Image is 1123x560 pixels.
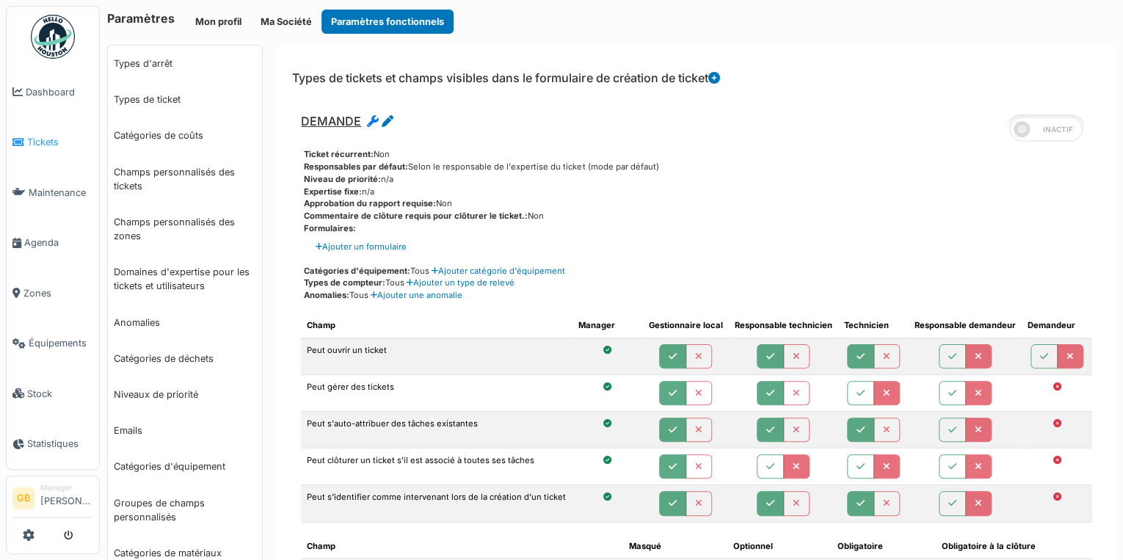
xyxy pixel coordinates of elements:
a: Groupes de champs personnalisés [108,485,262,535]
th: Optionnel [727,534,832,559]
a: Champs personnalisés des tickets [108,154,262,204]
td: Peut s'auto-attribuer des tâches existantes [301,412,572,448]
span: Agenda [24,236,93,250]
span: Stock [27,387,93,401]
li: [PERSON_NAME] [40,482,93,514]
a: Dashboard [7,67,99,117]
span: Ticket récurrent: [304,149,374,159]
div: Tous [304,289,1092,302]
th: Gestionnaire local [643,313,729,338]
td: Peut clôturer un ticket s'il est associé à toutes ses tâches [301,448,572,485]
span: Anomalies: [304,290,349,300]
td: Peut gérer des tickets [301,374,572,411]
h6: Paramètres [107,12,175,26]
button: Mon profil [186,10,251,34]
a: Agenda [7,218,99,269]
span: Formulaires: [304,223,356,233]
td: Peut ouvrir un ticket [301,338,572,374]
span: Expertise fixe: [304,186,362,197]
th: Technicien [838,313,909,338]
th: Obligatoire à la clôture [936,534,1092,559]
a: GB Manager[PERSON_NAME] [12,482,93,517]
th: Manager [573,313,643,338]
th: Obligatoire [832,534,936,559]
th: Responsable demandeur [909,313,1022,338]
a: Catégories de déchets [108,341,262,377]
td: Peut s'identifier comme intervenant lors de la création d'un ticket [301,485,572,522]
button: Ma Société [251,10,321,34]
div: Non [304,197,1092,210]
div: Selon le responsable de l'expertise du ticket (mode par défaut) [304,161,1092,173]
th: Responsable technicien [729,313,838,338]
span: Équipements [29,336,93,350]
th: Masqué [622,534,727,559]
h6: Types de tickets et champs visibles dans le formulaire de création de ticket [292,71,719,85]
div: Manager [40,482,93,493]
span: Responsables par défaut: [304,161,408,172]
span: Statistiques [27,437,93,451]
a: Catégories de coûts [108,117,262,153]
span: DEMANDE [301,114,361,128]
span: Approbation du rapport requise: [304,198,436,208]
span: Commentaire de clôture requis pour clôturer le ticket.: [304,211,528,221]
span: Zones [23,286,93,300]
span: Tickets [27,135,93,149]
li: GB [12,487,34,509]
button: Paramètres fonctionnels [321,10,454,34]
span: Dashboard [26,85,93,99]
a: Maintenance [7,167,99,218]
img: Badge_color-CXgf-gQk.svg [31,15,75,59]
a: Types de ticket [108,81,262,117]
a: Ajouter une anomalie [368,290,462,300]
span: Niveau de priorité: [304,174,381,184]
div: n/a [304,186,1092,198]
a: Équipements [7,319,99,369]
div: Tous [304,265,1092,277]
a: Statistiques [7,419,99,470]
div: n/a [304,173,1092,186]
th: Champ [301,534,622,559]
div: Non [304,210,1092,222]
div: Tous [304,277,1092,289]
a: Ajouter catégorie d'équipement [429,266,565,276]
a: Ajouter un type de relevé [404,277,515,288]
a: Catégories d'équipement [108,448,262,484]
span: Catégories d'équipement: [304,266,410,276]
a: Stock [7,368,99,419]
span: Types de compteur: [304,277,385,288]
div: Non [304,148,1092,161]
a: Domaines d'expertise pour les tickets et utilisateurs [108,254,262,304]
th: Champ [301,313,572,338]
th: Demandeur [1022,313,1092,338]
a: Zones [7,268,99,319]
span: Maintenance [29,186,93,200]
a: Niveaux de priorité [108,377,262,412]
a: Emails [108,412,262,448]
a: Ajouter un formulaire [316,241,407,253]
a: Tickets [7,117,99,168]
a: Types d'arrêt [108,46,262,81]
a: Champs personnalisés des zones [108,204,262,254]
a: Anomalies [108,305,262,341]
